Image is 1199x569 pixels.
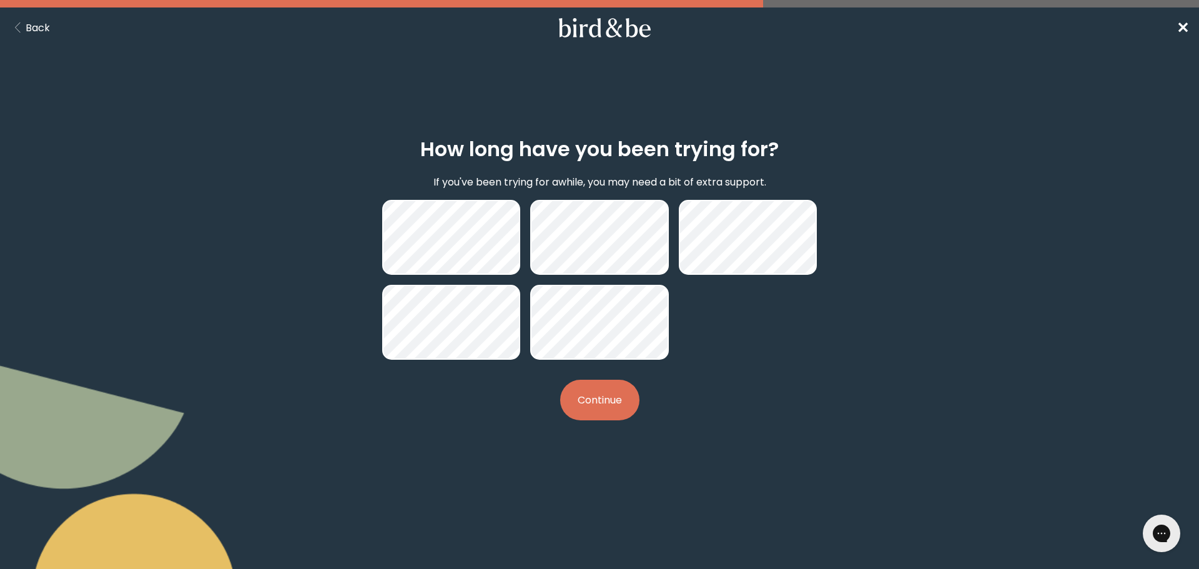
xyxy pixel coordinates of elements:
[1137,510,1187,557] iframe: Gorgias live chat messenger
[1177,17,1189,39] a: ✕
[420,134,779,164] h2: How long have you been trying for?
[1177,17,1189,38] span: ✕
[560,380,639,420] button: Continue
[10,20,50,36] button: Back Button
[433,174,766,190] p: If you've been trying for awhile, you may need a bit of extra support.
